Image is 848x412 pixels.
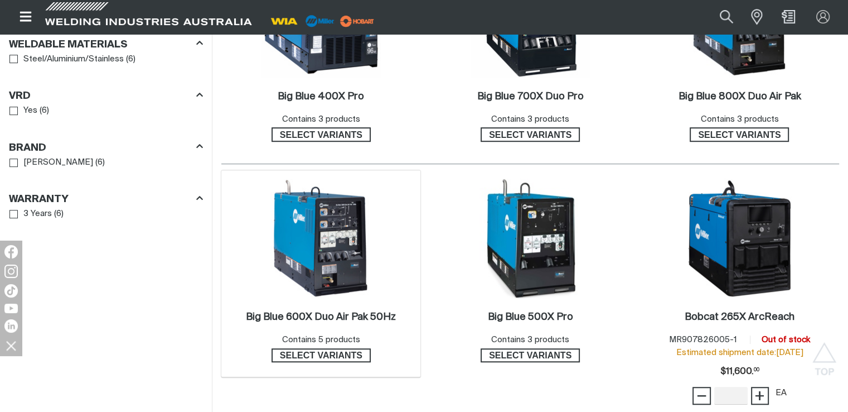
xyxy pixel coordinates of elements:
a: 3 Years [9,207,52,222]
a: Big Blue 700X Duo Pro [477,90,584,103]
span: MR907826005-1 [669,336,737,344]
a: [PERSON_NAME] [9,155,93,170]
img: Instagram [4,265,18,278]
div: Contains 5 products [282,334,360,347]
h2: Bobcat 265X ArcReach [685,312,794,322]
sup: 00 [753,368,759,372]
img: YouTube [4,304,18,313]
img: TikTok [4,284,18,298]
a: Bobcat 265X ArcReach [685,311,794,324]
img: LinkedIn [4,319,18,333]
h2: Big Blue 600X Duo Air Pak 50Hz [246,312,396,322]
img: Facebook [4,245,18,258]
img: miller [337,13,377,30]
a: Big Blue 800X Duo Air Pak [678,90,801,103]
h3: Weldable Materials [9,39,128,51]
h3: VRD [9,90,31,103]
a: Select variants of Big Blue 400X Pro [272,127,371,142]
span: [PERSON_NAME] [23,156,93,169]
span: + [754,386,765,405]
ul: Brand [9,155,202,170]
ul: Warranty [9,207,202,222]
a: Select variants of Big Blue 700X Duo Pro [481,127,580,142]
h3: Brand [9,142,46,155]
ul: Weldable Materials [9,52,202,67]
span: Select variants [273,348,370,363]
button: Search products [708,4,745,30]
a: Select variants of Big Blue 800X Duo Air Pak [690,127,789,142]
a: Big Blue 500X Pro [488,311,573,324]
h2: Big Blue 800X Duo Air Pak [678,92,801,102]
img: Bobcat 265X ArcReach [680,179,799,298]
a: Yes [9,103,37,118]
div: Warranty [9,191,203,207]
div: Contains 3 products [491,113,569,126]
span: Select variants [273,127,370,142]
h3: Warranty [9,193,69,206]
a: miller [337,17,377,25]
div: EA [775,387,786,400]
div: Weldable Materials [9,36,203,51]
div: Price [720,361,759,383]
img: hide socials [2,336,21,355]
span: ( 6 ) [95,156,105,169]
a: Big Blue 400X Pro [278,90,364,103]
span: Select variants [482,127,579,142]
h2: Big Blue 500X Pro [488,312,573,322]
h2: Big Blue 700X Duo Pro [477,92,584,102]
img: Big Blue 600X Duo Air Pak 50Hz [261,179,381,298]
img: Big Blue 500X Pro [471,179,590,298]
div: VRD [9,88,203,103]
span: Select variants [691,127,788,142]
a: Big Blue 600X Duo Air Pak 50Hz [246,311,396,324]
span: Out of stock [762,336,810,344]
div: Contains 3 products [491,334,569,347]
a: Select variants of Big Blue 600X Duo Air Pak 50Hz [272,348,371,363]
a: Select variants of Big Blue 500X Pro [481,348,580,363]
span: $11,600. [720,361,759,383]
span: Select variants [482,348,579,363]
button: Scroll to top [812,342,837,367]
span: ( 6 ) [40,104,49,117]
span: − [696,386,707,405]
a: Steel/Aluminium/Stainless [9,52,124,67]
h2: Big Blue 400X Pro [278,92,364,102]
a: Shopping cart (0 product(s)) [779,10,797,23]
span: Yes [23,104,37,117]
div: Contains 3 products [282,113,360,126]
span: 3 Years [23,208,52,221]
div: Brand [9,140,203,155]
span: Estimated shipment date: [DATE] [676,348,803,357]
span: ( 6 ) [54,208,64,221]
div: Contains 3 products [700,113,778,126]
input: Product name or item number... [693,4,745,30]
span: Steel/Aluminium/Stainless [23,53,124,66]
span: ( 6 ) [126,53,135,66]
ul: VRD [9,103,202,118]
